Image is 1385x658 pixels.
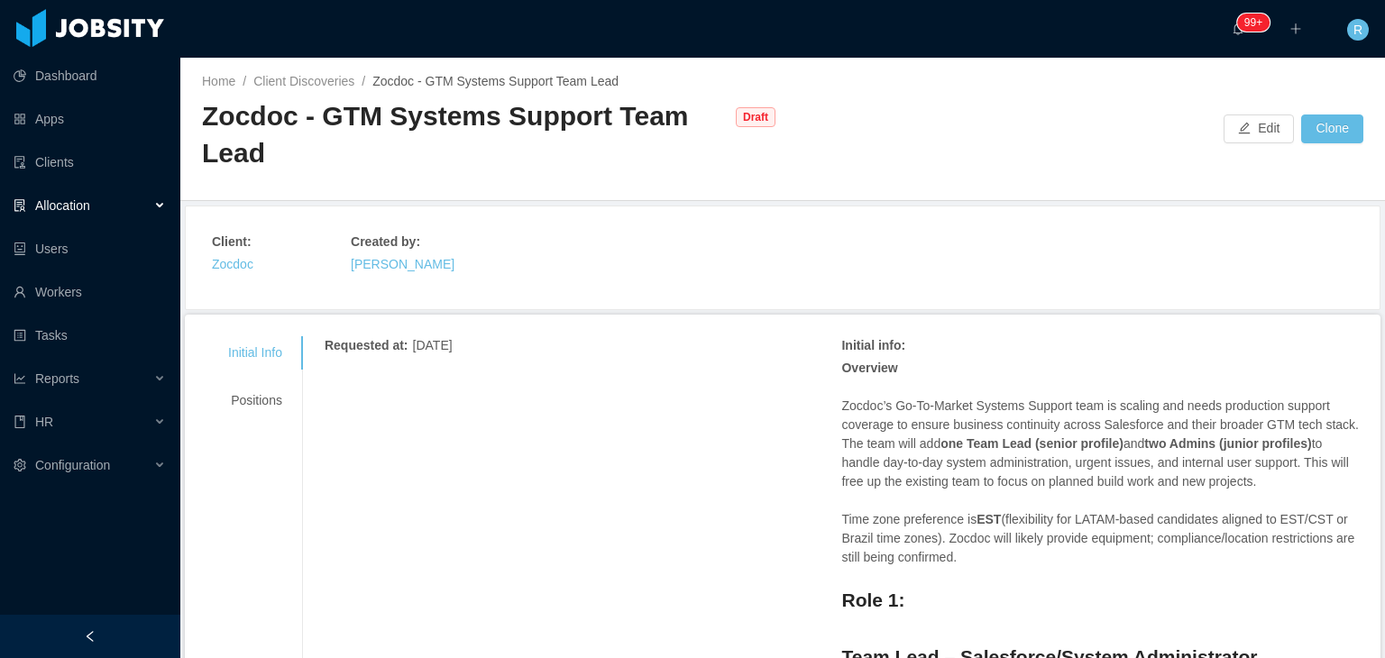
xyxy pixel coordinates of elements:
div: Zocdoc - GTM Systems Support Team Lead [202,98,727,171]
a: icon: auditClients [14,144,166,180]
a: Zocdoc [212,257,253,271]
i: icon: bell [1232,23,1244,35]
span: HR [35,415,53,429]
span: / [362,74,365,88]
span: Allocation [35,198,90,213]
a: icon: profileTasks [14,317,166,353]
a: [PERSON_NAME] [351,257,454,271]
sup: 239 [1237,14,1270,32]
span: [DATE] [413,338,453,352]
a: icon: pie-chartDashboard [14,58,166,94]
span: Draft [736,107,775,127]
a: icon: appstoreApps [14,101,166,137]
strong: Requested at : [325,338,408,352]
i: icon: setting [14,459,26,471]
a: icon: userWorkers [14,274,166,310]
div: Initial Info [206,336,304,370]
strong: one Team Lead (senior profile) [940,436,1124,451]
span: Zocdoc - GTM Systems Support Team Lead [372,74,619,88]
div: Positions [206,384,304,417]
a: Home [202,74,235,88]
strong: Role 1: [841,589,904,610]
strong: Client : [212,234,252,249]
a: icon: robotUsers [14,231,166,267]
strong: Initial info : [841,338,905,352]
strong: Created by : [351,234,420,249]
span: Configuration [35,458,110,472]
i: icon: book [14,416,26,428]
strong: EST [977,512,1001,526]
span: Reports [35,371,79,386]
span: R [1353,19,1362,41]
p: Time zone preference is (flexibility for LATAM-based candidates aligned to EST/CST or Brazil time... [841,510,1359,567]
i: icon: plus [1289,23,1302,35]
a: Client Discoveries [253,74,354,88]
strong: two Admins (junior profiles) [1144,436,1311,451]
span: / [243,74,246,88]
p: Zocdoc’s Go-To-Market Systems Support team is scaling and needs production support coverage to en... [841,397,1359,491]
i: icon: line-chart [14,372,26,385]
strong: Overview [841,361,897,375]
button: icon: editEdit [1224,114,1294,143]
i: icon: solution [14,199,26,212]
button: Clone [1301,114,1363,143]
